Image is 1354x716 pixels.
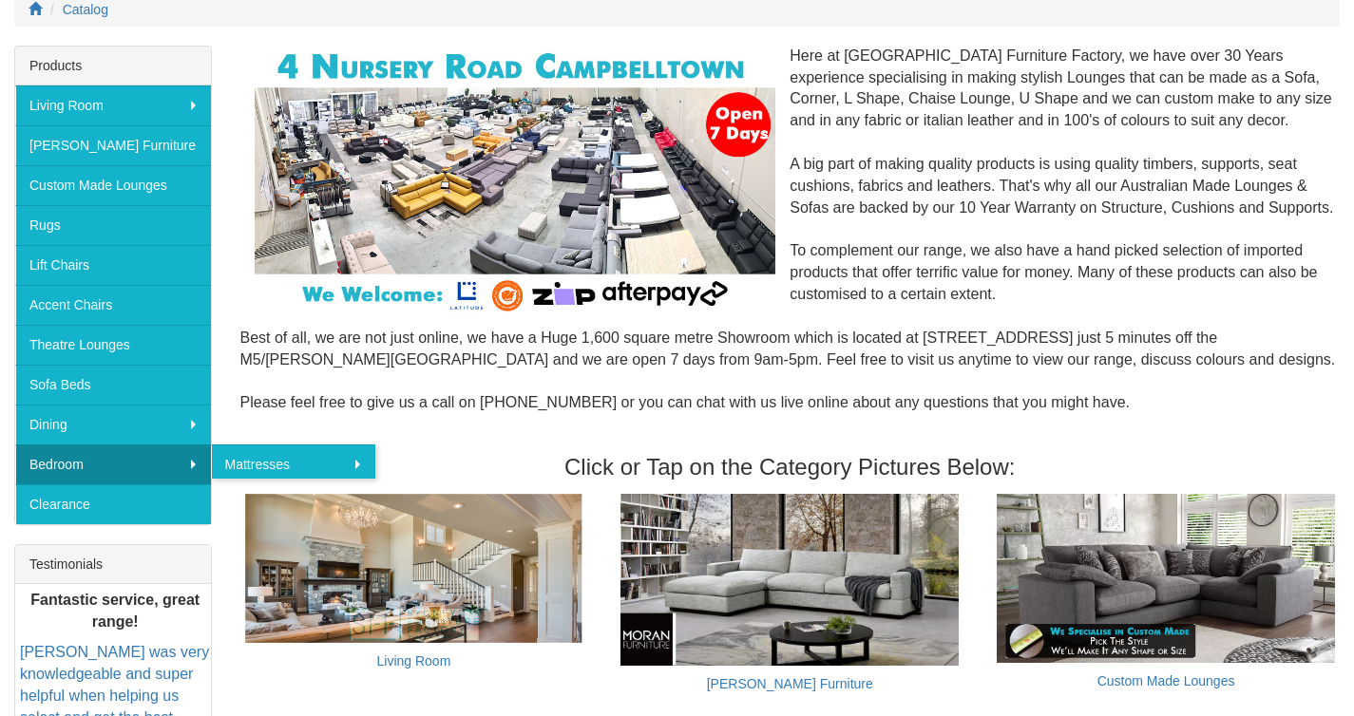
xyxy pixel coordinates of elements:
[15,545,211,584] div: Testimonials
[15,125,211,165] a: [PERSON_NAME] Furniture
[15,365,211,405] a: Sofa Beds
[707,676,873,691] a: [PERSON_NAME] Furniture
[15,444,211,484] a: Bedroom
[15,47,211,85] div: Products
[245,494,583,643] img: Living Room
[377,653,451,669] a: Living Room
[15,405,211,444] a: Dining
[620,494,959,666] img: Moran Furniture
[15,85,211,125] a: Living Room
[15,205,211,245] a: Rugs
[1097,673,1235,688] a: Custom Made Lounges
[255,46,776,316] img: Corner Modular Lounges
[211,444,376,484] a: Mattresses
[240,455,1341,480] h3: Click or Tap on the Category Pictures Below:
[15,165,211,205] a: Custom Made Lounges
[63,2,108,17] a: Catalog
[15,325,211,365] a: Theatre Lounges
[15,285,211,325] a: Accent Chairs
[15,245,211,285] a: Lift Chairs
[240,46,1341,436] div: Here at [GEOGRAPHIC_DATA] Furniture Factory, we have over 30 Years experience specialising in mak...
[15,484,211,524] a: Clearance
[30,591,200,629] b: Fantastic service, great range!
[997,494,1335,663] img: Custom Made Lounges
